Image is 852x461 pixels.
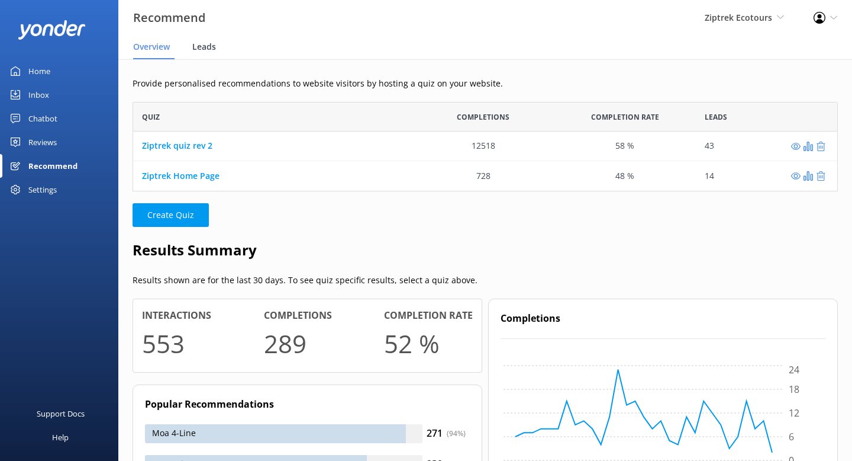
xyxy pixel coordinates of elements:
div: 12518 [472,140,495,153]
tspan: 18 [789,382,799,395]
h4: Completions [264,308,332,324]
h2: Results Summary [133,239,838,261]
div: 58 % [615,140,634,153]
h4: Completion rate [384,308,473,324]
span: Overview [133,41,170,53]
div: Inbox [28,83,49,107]
tspan: 24 [789,363,799,376]
h1: 52 % [384,324,440,363]
h4: Completions [501,311,825,326]
span: Completions [457,111,509,123]
div: Support Docs [37,402,85,425]
h4: Popular Recommendations [145,397,470,412]
div: 271 [422,426,470,441]
p: Results shown are for the last 30 days. To see quiz specific results, select a quiz above. [133,274,838,287]
div: Home [28,59,50,83]
div: 728 [476,169,490,183]
div: grid [133,132,838,191]
tspan: 6 [789,430,794,443]
div: Help [52,425,69,449]
div: Settings [28,178,57,201]
div: Moa 4-Line [145,424,422,443]
h1: 289 [264,324,306,363]
span: Completion Rate [591,111,659,123]
h3: Recommend [133,8,205,27]
div: Chatbot [28,107,57,130]
h4: Interactions [142,308,211,324]
p: Provide personalised recommendations to website visitors by hosting a quiz on your website. [133,77,838,90]
span: Quiz [142,111,160,123]
div: 43 [705,140,714,153]
tspan: 12 [789,406,799,419]
div: Reviews [28,130,57,154]
div: 14 [705,169,714,183]
img: yonder-white-logo.png [18,20,86,40]
div: 48 % [615,169,634,183]
span: Ziptrek Ecotours [705,12,772,23]
a: Ziptrek quiz rev 2 [142,140,212,152]
a: Ziptrek Home Page [142,170,220,181]
button: Create Quiz [133,203,209,227]
span: Leads [192,41,216,53]
div: Recommend [28,154,78,178]
span: Leads [705,111,727,123]
div: ( 94 %) [447,428,466,439]
h1: 553 [142,324,185,363]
